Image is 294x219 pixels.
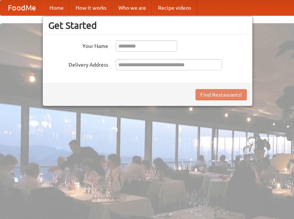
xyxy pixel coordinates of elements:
[43,0,70,15] a: Home
[48,20,247,31] h3: Get Started
[152,0,197,15] a: Recipe videos
[0,0,43,15] a: FoodMe
[48,40,108,50] label: Your Name
[48,59,108,69] label: Delivery Address
[112,0,152,15] a: Who we are
[70,0,112,15] a: How it works
[196,89,247,100] button: Find Restaurants!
